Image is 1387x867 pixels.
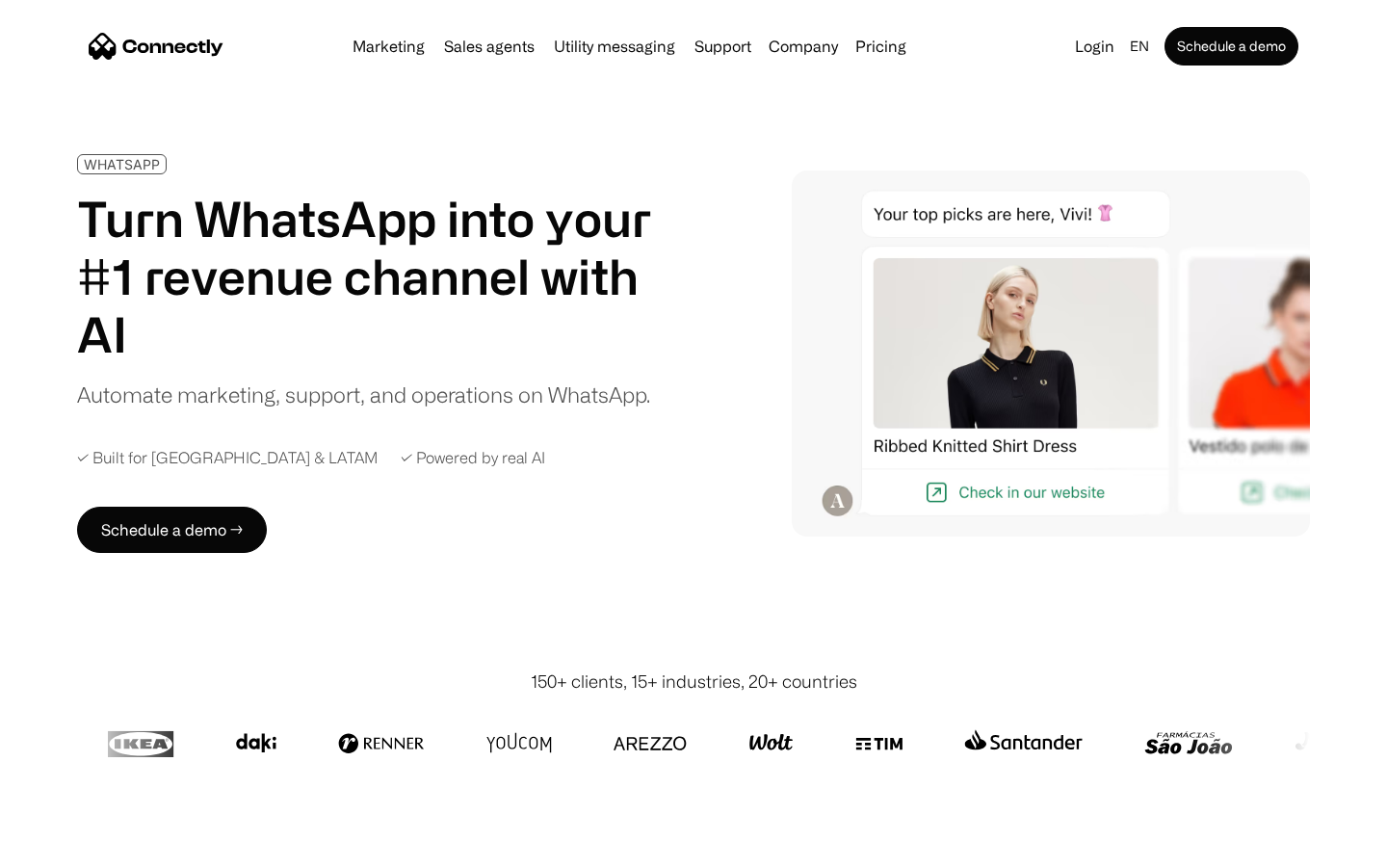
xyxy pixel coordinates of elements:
[77,449,378,467] div: ✓ Built for [GEOGRAPHIC_DATA] & LATAM
[39,833,116,860] ul: Language list
[769,33,838,60] div: Company
[436,39,542,54] a: Sales agents
[84,157,160,171] div: WHATSAPP
[848,39,914,54] a: Pricing
[546,39,683,54] a: Utility messaging
[687,39,759,54] a: Support
[77,379,650,410] div: Automate marketing, support, and operations on WhatsApp.
[77,507,267,553] a: Schedule a demo →
[345,39,432,54] a: Marketing
[1165,27,1298,66] a: Schedule a demo
[1130,33,1149,60] div: en
[1067,33,1122,60] a: Login
[531,669,857,695] div: 150+ clients, 15+ industries, 20+ countries
[77,190,674,363] h1: Turn WhatsApp into your #1 revenue channel with AI
[19,831,116,860] aside: Language selected: English
[401,449,545,467] div: ✓ Powered by real AI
